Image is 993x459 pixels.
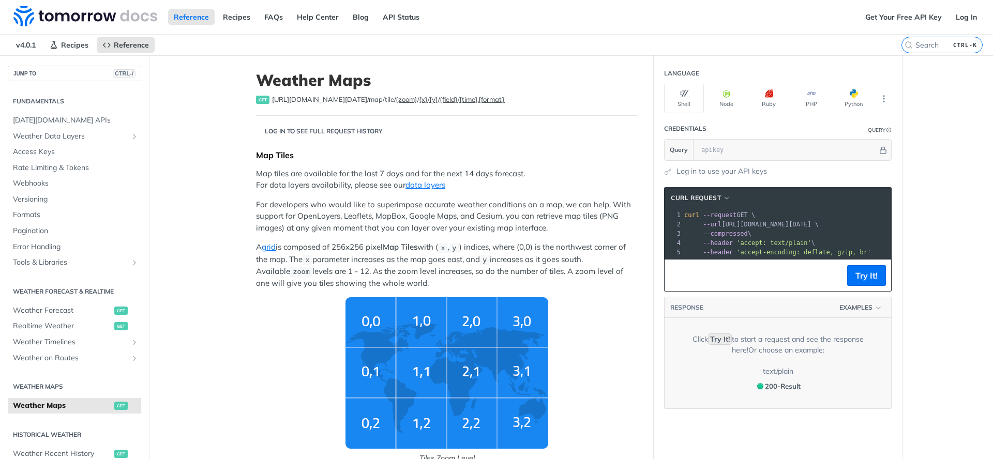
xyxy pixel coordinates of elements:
span: Pagination [13,226,139,236]
a: Weather Mapsget [8,398,141,414]
a: Rate Limiting & Tokens [8,160,141,176]
button: Show subpages for Tools & Libraries [130,258,139,267]
a: API Status [377,9,425,25]
div: Click to start a request and see the response here! Or choose an example: [680,334,876,356]
span: Weather Maps [13,401,112,411]
span: zoom [293,268,309,276]
button: Query [665,140,694,160]
kbd: CTRL-K [951,40,980,50]
span: x [441,244,445,252]
img: Tomorrow.io Weather API Docs [13,6,157,26]
span: 200 [757,383,763,389]
span: get [114,450,128,458]
a: FAQs [259,9,289,25]
span: Formats [13,210,139,220]
button: JUMP TOCTRL-/ [8,66,141,81]
span: --url [703,221,721,228]
button: 200200-Result [752,379,804,393]
a: Versioning [8,192,141,207]
span: 'accept: text/plain' [736,239,811,247]
div: text/plain [763,366,793,377]
svg: Search [905,41,913,49]
span: [DATE][DOMAIN_NAME] APIs [13,115,139,126]
div: Language [664,69,699,78]
label: {time} [459,95,477,103]
button: Show subpages for Weather Timelines [130,338,139,346]
p: A is composed of 256x256 pixel with ( , ) indices, where (0,0) is the northwest corner of the map... [256,241,638,289]
svg: More ellipsis [879,94,889,103]
h1: Weather Maps [256,71,638,89]
span: cURL Request [671,193,721,203]
label: {zoom} [396,95,417,103]
button: Try It! [847,265,886,286]
div: Log in to see full request history [256,127,383,136]
span: Webhooks [13,178,139,189]
a: Weather on RoutesShow subpages for Weather on Routes [8,350,141,366]
a: Tools & LibrariesShow subpages for Tools & Libraries [8,255,141,270]
div: 3 [665,229,682,238]
span: Weather Recent History [13,449,112,459]
span: x [305,256,309,264]
div: 1 [665,210,682,220]
span: Error Handling [13,242,139,252]
span: --compressed [703,230,748,237]
span: 'accept-encoding: deflate, gzip, br' [736,249,871,256]
p: For developers who would like to superimpose accurate weather conditions on a map, we can help. W... [256,199,638,234]
div: Map Tiles [256,150,638,160]
button: PHP [791,84,831,113]
a: Webhooks [8,176,141,191]
a: Blog [347,9,374,25]
a: Formats [8,207,141,223]
span: --request [703,211,736,219]
span: Access Keys [13,147,139,157]
span: https://api.tomorrow.io/v4/map/tile/{zoom}/{x}/{y}/{field}/{time}.{format} [272,95,505,105]
a: Weather Data LayersShow subpages for Weather Data Layers [8,129,141,144]
span: get [114,322,128,330]
p: Map tiles are available for the last 7 days and for the next 14 days forecast. For data layers av... [256,168,638,191]
span: Versioning [13,194,139,205]
span: Weather Data Layers [13,131,128,142]
span: curl [684,211,699,219]
span: \ [684,230,751,237]
a: Log In [950,9,983,25]
span: Realtime Weather [13,321,112,331]
button: Copy to clipboard [670,268,684,283]
span: CTRL-/ [113,69,136,78]
label: {field} [440,95,458,103]
a: Reference [168,9,215,25]
button: Python [834,84,874,113]
span: Tools & Libraries [13,257,128,268]
a: Pagination [8,223,141,239]
a: Help Center [291,9,344,25]
span: get [256,96,269,104]
button: Show subpages for Weather on Routes [130,354,139,362]
a: grid [262,242,276,252]
span: 200 - Result [765,382,801,390]
button: More Languages [876,91,892,106]
span: [URL][DOMAIN_NAME][DATE] \ [684,221,819,228]
span: GET \ [684,211,755,219]
span: y [483,256,487,264]
a: Log in to use your API keys [676,166,767,177]
a: [DATE][DOMAIN_NAME] APIs [8,113,141,128]
span: get [114,402,128,410]
label: {x} [419,95,428,103]
span: Weather Forecast [13,305,112,316]
span: --header [703,249,733,256]
div: Query [868,126,885,134]
span: \ [684,239,815,247]
label: {format} [478,95,505,103]
span: Examples [839,303,872,312]
img: weather-grid-map.png [345,297,548,449]
span: --header [703,239,733,247]
button: Node [706,84,746,113]
button: Show subpages for Weather Data Layers [130,132,139,141]
span: v4.0.1 [10,37,41,53]
a: Get Your Free API Key [860,9,947,25]
div: 2 [665,220,682,229]
a: Error Handling [8,239,141,255]
div: 5 [665,248,682,257]
h2: Weather Maps [8,382,141,391]
h2: Fundamentals [8,97,141,106]
div: QueryInformation [868,126,892,134]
